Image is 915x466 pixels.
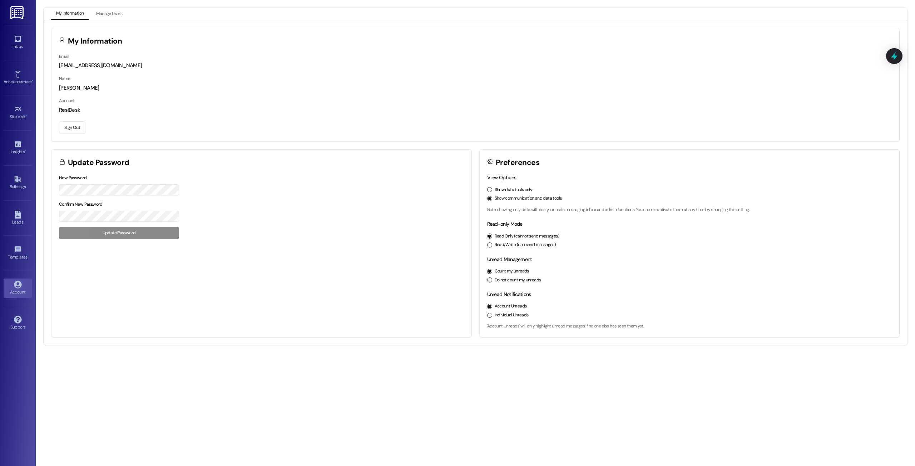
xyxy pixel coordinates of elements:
label: Unread Management [487,256,532,262]
label: Confirm New Password [59,201,103,207]
label: Read Only (cannot send messages) [495,233,559,240]
span: • [32,78,33,83]
div: [PERSON_NAME] [59,84,892,92]
label: Read/Write (can send messages) [495,242,556,248]
img: ResiDesk Logo [10,6,25,19]
a: Leads [4,209,32,228]
a: Insights • [4,138,32,157]
button: Sign Out [59,121,85,134]
a: Inbox [4,33,32,52]
a: Buildings [4,173,32,192]
div: ResiDesk [59,106,892,114]
p: Note: showing only data will hide your main messaging inbox and admin functions. You can re-activ... [487,207,892,213]
label: Show communication and data tools [495,195,562,202]
a: Account [4,279,32,298]
p: 'Account Unreads' will only highlight unread messages if no one else has seen them yet. [487,323,892,330]
label: Account Unreads [495,303,527,310]
a: Site Visit • [4,103,32,122]
label: Unread Notifications [487,291,531,297]
span: • [28,254,29,259]
a: Templates • [4,244,32,263]
span: • [26,113,27,118]
label: Account [59,98,75,104]
label: Show data tools only [495,187,533,193]
button: My Information [51,8,89,20]
label: Read-only Mode [487,221,523,227]
span: • [25,148,26,153]
label: Count my unreads [495,268,529,275]
h3: Preferences [496,159,539,166]
label: Name [59,76,70,81]
label: View Options [487,174,516,181]
label: Email [59,54,69,59]
div: [EMAIL_ADDRESS][DOMAIN_NAME] [59,62,892,69]
button: Manage Users [91,8,127,20]
h3: My Information [68,37,122,45]
label: Individual Unreads [495,312,529,319]
label: New Password [59,175,87,181]
a: Support [4,314,32,333]
h3: Update Password [68,159,129,166]
label: Do not count my unreads [495,277,541,284]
